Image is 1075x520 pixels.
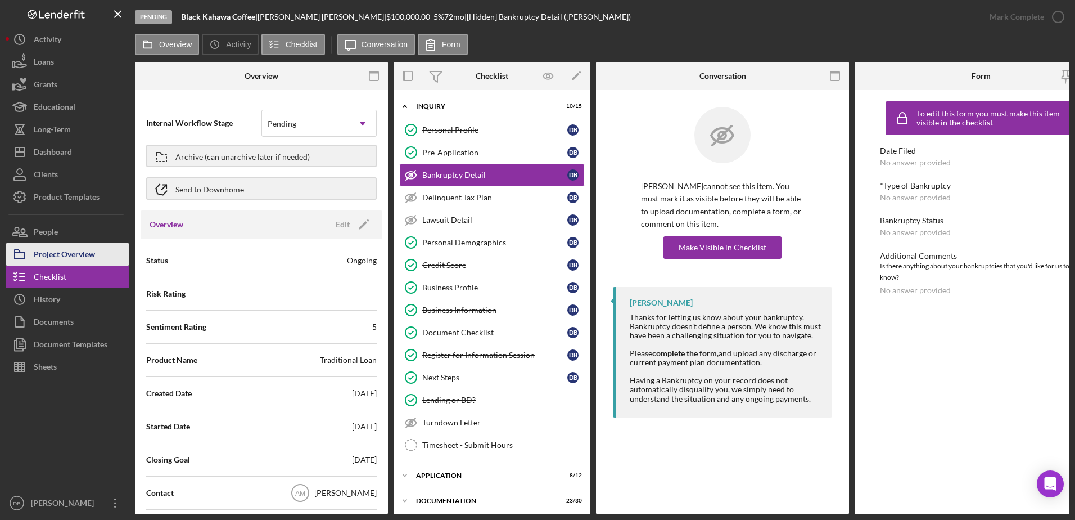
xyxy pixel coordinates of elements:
[567,192,579,203] div: D B
[352,388,377,399] div: [DATE]
[444,12,464,21] div: 72 mo
[416,497,554,504] div: Documentation
[6,356,129,378] a: Sheets
[399,366,585,389] a: Next StepsDB
[567,237,579,248] div: D B
[567,304,579,316] div: D B
[880,193,951,202] div: No answer provided
[422,171,567,180] div: Bankruptcy Detail
[422,283,567,292] div: Business Profile
[422,396,584,405] div: Lending or BD?
[6,28,129,51] button: Activity
[6,221,129,243] button: People
[476,71,508,80] div: Checklist
[422,148,567,157] div: Pre-Application
[386,12,433,21] div: $100,000.00
[567,124,579,136] div: D B
[880,286,951,295] div: No answer provided
[6,243,129,266] a: Project Overview
[880,158,951,167] div: No answer provided
[399,231,585,254] a: Personal DemographicsDB
[28,492,101,517] div: [PERSON_NAME]
[630,313,821,340] div: Thanks for letting us know about your bankruptcy. Bankruptcy doesn't define a person. We know thi...
[422,125,567,135] div: Personal Profile
[314,487,377,499] div: [PERSON_NAME]
[146,288,186,299] span: Risk Rating
[567,259,579,271] div: D B
[146,177,377,200] button: Send to Downhome
[34,28,61,53] div: Activity
[150,219,183,230] h3: Overview
[6,96,129,118] button: Educational
[329,216,373,233] button: Edit
[433,12,444,21] div: 5 %
[399,254,585,276] a: Credit ScoreDB
[6,333,129,356] button: Document Templates
[6,163,129,186] a: Clients
[399,209,585,231] a: Lawsuit DetailDB
[567,169,579,181] div: D B
[679,236,766,259] div: Make Visible in Checklist
[6,288,129,311] button: History
[422,418,584,427] div: Turndown Letter
[422,193,567,202] div: Delinquent Tax Plan
[399,299,585,321] a: Business InformationDB
[34,118,71,144] div: Long-Term
[6,186,129,208] button: Product Templates
[422,351,567,360] div: Register for Information Session
[399,276,585,299] a: Business ProfileDB
[6,118,129,141] button: Long-Term
[34,96,75,121] div: Educational
[422,306,567,315] div: Business Information
[159,40,192,49] label: Overview
[464,12,631,21] div: | [Hidden] Bankruptcy Detail ([PERSON_NAME])
[1037,470,1064,497] div: Open Intercom Messenger
[146,355,197,366] span: Product Name
[181,12,258,21] div: |
[399,434,585,456] a: Timesheet - Submit Hours
[699,71,746,80] div: Conversation
[567,282,579,293] div: D B
[422,441,584,450] div: Timesheet - Submit Hours
[226,40,251,49] label: Activity
[34,141,72,166] div: Dashboard
[567,349,579,361] div: D B
[416,103,554,110] div: Inquiry
[663,236,782,259] button: Make Visible in Checklist
[630,298,693,307] div: [PERSON_NAME]
[146,118,261,129] span: Internal Workflow Stage
[34,288,60,313] div: History
[372,321,377,333] div: 5
[175,146,310,166] div: Archive (can unarchive later if needed)
[442,40,460,49] label: Form
[135,34,199,55] button: Overview
[630,376,821,403] div: Having a Bankruptcy on your record does not automatically disqualify you, we simply need to under...
[336,216,350,233] div: Edit
[320,355,377,366] div: Traditional Loan
[422,261,567,270] div: Credit Score
[6,141,129,163] button: Dashboard
[399,321,585,344] a: Document ChecklistDB
[352,454,377,465] div: [DATE]
[422,373,567,382] div: Next Steps
[6,266,129,288] button: Checklist
[362,40,408,49] label: Conversation
[652,348,719,358] strong: complete the form,
[6,492,129,514] button: DB[PERSON_NAME]
[34,333,107,358] div: Document Templates
[146,145,377,167] button: Archive (can unarchive later if needed)
[399,186,585,209] a: Delinquent Tax PlanDB
[562,497,582,504] div: 23 / 30
[399,389,585,411] a: Lending or BD?
[34,186,100,211] div: Product Templates
[562,103,582,110] div: 10 / 15
[146,255,168,266] span: Status
[978,6,1069,28] button: Mark Complete
[422,328,567,337] div: Document Checklist
[399,411,585,434] a: Turndown Letter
